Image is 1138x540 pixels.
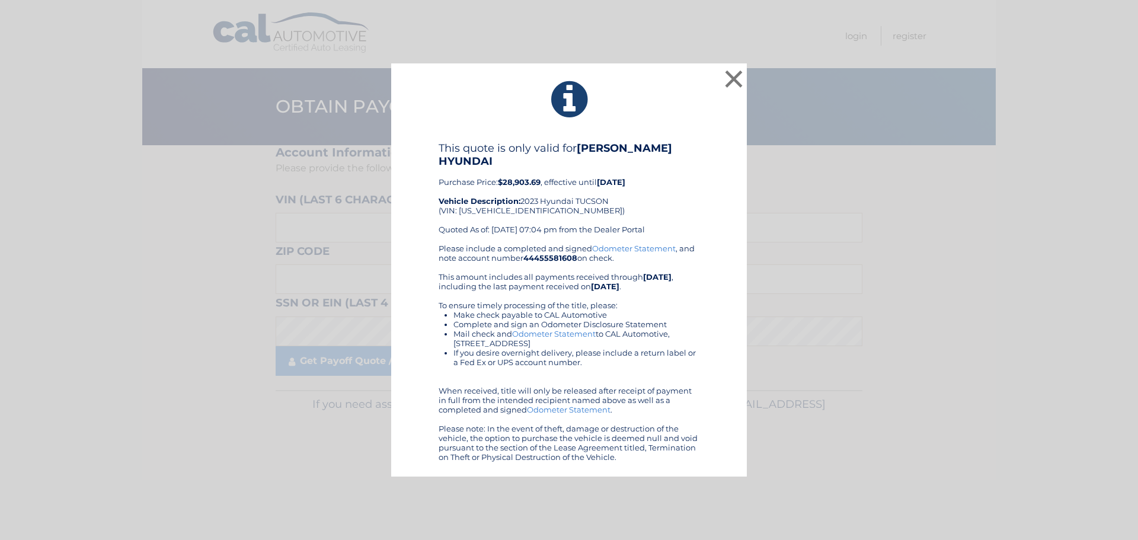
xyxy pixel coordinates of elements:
[453,329,699,348] li: Mail check and to CAL Automotive, [STREET_ADDRESS]
[453,348,699,367] li: If you desire overnight delivery, please include a return label or a Fed Ex or UPS account number.
[722,67,746,91] button: ×
[643,272,672,282] b: [DATE]
[591,282,619,291] b: [DATE]
[453,319,699,329] li: Complete and sign an Odometer Disclosure Statement
[453,310,699,319] li: Make check payable to CAL Automotive
[439,142,699,168] h4: This quote is only valid for
[512,329,596,338] a: Odometer Statement
[523,253,577,263] b: 44455581608
[527,405,610,414] a: Odometer Statement
[439,196,520,206] strong: Vehicle Description:
[498,177,541,187] b: $28,903.69
[439,142,672,168] b: [PERSON_NAME] HYUNDAI
[592,244,676,253] a: Odometer Statement
[439,244,699,462] div: Please include a completed and signed , and note account number on check. This amount includes al...
[597,177,625,187] b: [DATE]
[439,142,699,244] div: Purchase Price: , effective until 2023 Hyundai TUCSON (VIN: [US_VEHICLE_IDENTIFICATION_NUMBER]) Q...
